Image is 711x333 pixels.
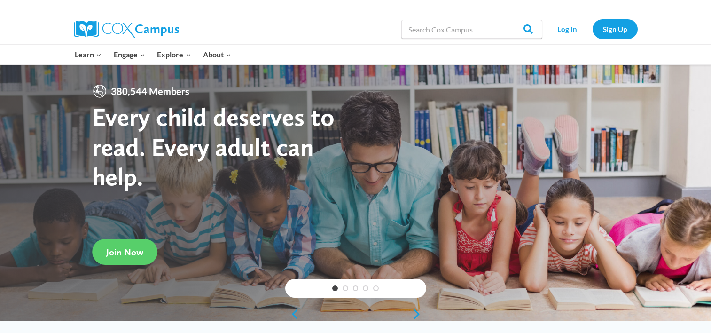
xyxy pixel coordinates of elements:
input: Search Cox Campus [401,20,542,39]
nav: Secondary Navigation [547,19,638,39]
a: 1 [332,285,338,291]
a: 5 [373,285,379,291]
a: Sign Up [593,19,638,39]
nav: Primary Navigation [69,45,237,64]
a: next [412,309,426,320]
span: Learn [75,48,102,61]
strong: Every child deserves to read. Every adult can help. [92,102,335,191]
span: Explore [157,48,191,61]
span: Join Now [106,246,143,258]
a: 2 [343,285,348,291]
a: 3 [353,285,359,291]
span: About [203,48,231,61]
span: 380,544 Members [107,84,193,99]
span: Engage [114,48,145,61]
div: content slider buttons [285,305,426,324]
img: Cox Campus [74,21,179,38]
a: 4 [363,285,368,291]
a: previous [285,309,299,320]
a: Join Now [92,239,157,265]
a: Log In [547,19,588,39]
